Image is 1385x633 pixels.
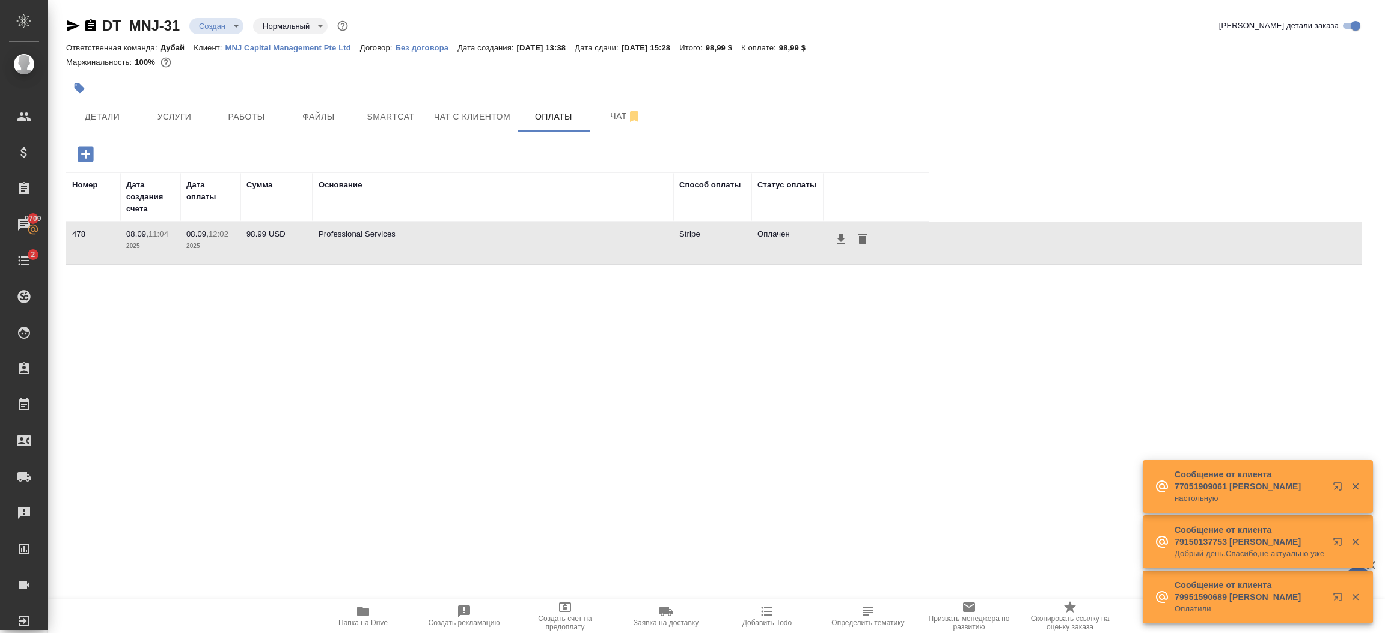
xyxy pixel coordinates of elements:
p: Договор: [360,43,396,52]
p: Дубай [161,43,194,52]
div: Номер [72,179,98,191]
span: [PERSON_NAME] детали заказа [1219,20,1339,32]
div: Сумма [246,179,272,191]
div: Дата создания счета [126,179,174,215]
a: 9709 [3,210,45,240]
p: настольную [1175,492,1325,504]
p: 2025 [186,240,234,252]
a: DT_MNJ-31 [102,17,180,34]
span: Услуги [145,109,203,124]
div: Дата оплаты [186,179,234,203]
p: Маржинальность: [66,58,135,67]
p: 08.09, [186,229,209,238]
p: Сообщение от клиента 79951590689 [PERSON_NAME] [1175,579,1325,603]
span: Оплаты [525,109,582,124]
td: 98.99 USD [240,222,313,264]
p: Ответственная команда: [66,43,161,52]
span: Smartcat [362,109,420,124]
td: Professional Services [313,222,673,264]
p: К оплате: [741,43,779,52]
span: Чат [597,109,655,124]
p: Сообщение от клиента 77051909061 [PERSON_NAME] [1175,468,1325,492]
span: 9709 [17,213,48,225]
td: Stripe [673,222,751,264]
button: Добавить тэг [66,75,93,101]
span: Работы [218,109,275,124]
button: Скопировать ссылку [84,19,98,33]
p: 11:04 [148,229,168,238]
td: Оплачен [751,222,824,264]
a: 2 [3,246,45,276]
p: Дата сдачи: [575,43,621,52]
p: MNJ Capital Management Pte Ltd [225,43,360,52]
button: Скопировать ссылку для ЯМессенджера [66,19,81,33]
svg: Отписаться [627,109,641,124]
div: Создан [189,18,243,34]
p: [DATE] 15:28 [622,43,680,52]
button: Открыть в новой вкладке [1325,530,1354,559]
button: Нормальный [259,21,313,31]
p: Клиент: [194,43,225,52]
button: 0.00 USD; [158,55,174,70]
button: Открыть в новой вкладке [1325,474,1354,503]
p: 100% [135,58,158,67]
p: Без договора [396,43,458,52]
p: [DATE] 13:38 [517,43,575,52]
p: 98,99 $ [706,43,741,52]
button: Доп статусы указывают на важность/срочность заказа [335,18,350,34]
button: Скачать [830,228,852,251]
span: 2 [23,249,42,261]
div: Способ оплаты [679,179,741,191]
p: Оплатили [1175,603,1325,615]
div: Статус оплаты [757,179,816,191]
div: Создан [253,18,328,34]
a: Без договора [396,42,458,52]
button: Открыть в новой вкладке [1325,585,1354,614]
button: Закрыть [1343,592,1368,602]
a: MNJ Capital Management Pte Ltd [225,42,360,52]
button: Закрыть [1343,536,1368,547]
span: Детали [73,109,131,124]
p: 12:02 [209,229,228,238]
span: Чат с клиентом [434,109,510,124]
p: Сообщение от клиента 79150137753 [PERSON_NAME] [1175,524,1325,548]
span: Файлы [290,109,347,124]
button: Закрыть [1343,481,1368,492]
p: 08.09, [126,229,148,238]
button: Создан [195,21,229,31]
p: Итого: [679,43,705,52]
div: Основание [319,179,362,191]
button: Добавить оплату [69,142,102,166]
p: 98,99 $ [779,43,815,52]
p: Дата создания: [457,43,516,52]
p: Добрый день.Спасибо,не актуально уже [1175,548,1325,560]
p: 2025 [126,240,174,252]
td: 478 [66,222,120,264]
